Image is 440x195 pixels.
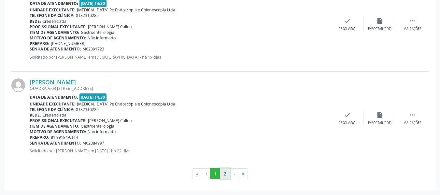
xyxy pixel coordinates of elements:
[30,54,331,60] p: Solicitado por [PERSON_NAME] em [DEMOGRAPHIC_DATA] - há 19 dias
[77,101,175,107] span: [MEDICAL_DATA] Pe Endoscopia e Colonoscopia Ltda
[30,148,331,154] p: Solicitado por [PERSON_NAME] em [DATE] - há 22 dias
[30,7,76,13] b: Unidade executante:
[88,129,116,134] span: Não informado
[82,140,104,146] span: M02884997
[409,111,416,118] i: 
[30,107,75,112] b: Telefone da clínica:
[30,112,41,118] b: Rede:
[30,101,76,107] b: Unidade executante:
[77,7,175,13] span: [MEDICAL_DATA] Pe Endoscopia e Colonoscopia Ltda
[30,24,87,30] b: Profissional executante:
[81,123,114,129] span: Gastroenterologia
[376,111,383,118] i: insert_drive_file
[220,168,230,179] button: Go to page 2
[76,13,99,18] span: 8132310289
[30,46,81,52] b: Senha de atendimento:
[88,24,132,30] span: [PERSON_NAME] Callou
[30,30,79,35] b: Item de agendamento:
[409,17,416,24] i: 
[344,17,351,24] i: check
[368,121,391,125] div: Exportar (PDF)
[404,27,421,31] div: Mais ações
[42,112,66,118] span: Credenciada
[88,35,116,41] span: Não informado
[51,41,86,46] span: [PHONE_NUMBER]
[11,78,25,92] img: img
[344,111,351,118] i: check
[30,41,50,46] b: Preparo:
[230,168,238,179] button: Go to next page
[30,13,75,18] b: Telefone da clínica:
[88,118,132,123] span: [PERSON_NAME] Callou
[376,17,383,24] i: insert_drive_file
[30,35,86,41] b: Motivo de agendamento:
[30,134,50,140] b: Preparo:
[30,78,76,86] a: [PERSON_NAME]
[82,46,104,52] span: M02891723
[30,140,81,146] b: Senha de atendimento:
[368,27,391,31] div: Exportar (PDF)
[30,1,78,6] b: Data de atendimento:
[339,121,355,125] div: Resolvido
[30,94,78,100] b: Data de atendimento:
[30,118,87,123] b: Profissional executante:
[76,107,99,112] span: 8132310289
[30,86,331,91] div: QUADRA A-03 [STREET_ADDRESS]
[81,30,114,35] span: Gastroenterologia
[210,168,220,179] button: Go to page 1
[11,168,429,179] ul: Pagination
[30,129,86,134] b: Motivo de agendamento:
[30,19,41,24] b: Rede:
[79,93,107,101] span: [DATE] 14:30
[339,27,355,31] div: Resolvido
[42,19,66,24] span: Credenciada
[238,168,248,179] button: Go to last page
[30,123,79,129] b: Item de agendamento:
[404,121,421,125] div: Mais ações
[51,134,78,140] span: 81 99194-0114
